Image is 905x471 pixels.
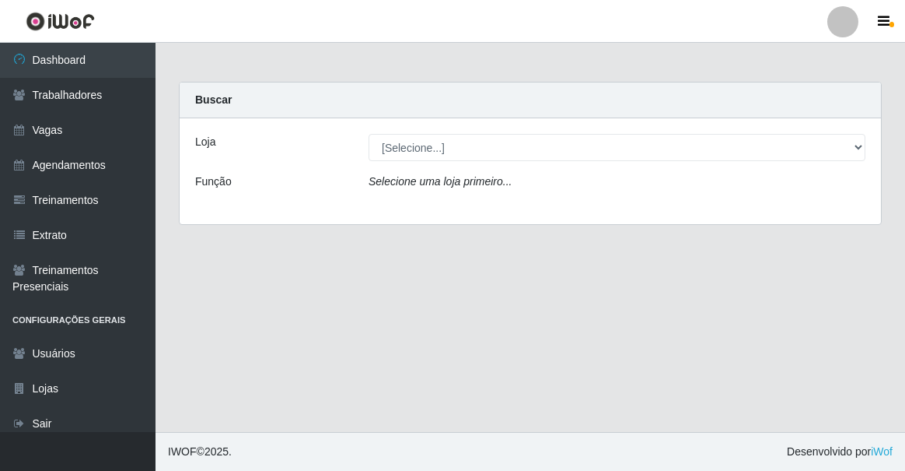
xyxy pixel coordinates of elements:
strong: Buscar [195,93,232,106]
i: Selecione uma loja primeiro... [369,175,512,188]
a: iWof [871,445,893,458]
label: Função [195,174,232,190]
label: Loja [195,134,215,150]
span: © 2025 . [168,444,232,460]
span: IWOF [168,445,197,458]
img: CoreUI Logo [26,12,95,31]
span: Desenvolvido por [787,444,893,460]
